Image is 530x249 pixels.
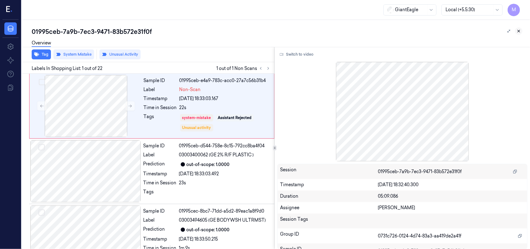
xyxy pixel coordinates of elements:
[179,95,270,102] div: [DATE] 18:33:03.167
[378,168,462,175] span: 01995ceb-7a9b-7ec3-9471-83b572e31f0f
[179,171,271,177] div: [DATE] 18:33:03.492
[182,125,211,131] div: Unusual activity
[179,180,271,186] div: 23s
[378,205,525,211] div: [PERSON_NAME]
[179,217,266,224] span: 03003494605 (GE BODYWSH ULTRMST)
[378,182,525,188] div: [DATE] 18:32:40.300
[277,49,316,59] button: Switch to video
[39,144,45,150] button: Select row
[143,180,177,186] div: Time in Session
[32,49,51,59] button: Tag
[32,40,51,47] a: Overview
[378,233,461,239] span: 0731c726-0124-4d74-83a3-aa419de2a41f
[143,226,177,233] div: Prediction
[179,236,271,242] div: [DATE] 18:33:50.215
[216,65,272,72] span: 1 out of 1 Non Scans
[143,217,177,224] div: Label
[218,115,252,121] div: Assistant Rejected
[182,115,211,121] div: system-mistake
[280,193,378,200] div: Duration
[39,210,45,216] button: Select row
[143,152,177,158] div: Label
[144,77,177,84] div: Sample ID
[179,104,270,111] div: 22s
[144,95,177,102] div: Timestamp
[143,236,177,242] div: Timestamp
[280,231,378,241] div: Group ID
[280,182,378,188] div: Timestamp
[187,227,230,233] div: out-of-scope: 1.0000
[53,49,94,59] button: System Mistake
[179,86,201,93] span: Non-Scan
[143,143,177,149] div: Sample ID
[144,113,177,132] div: Tags
[143,208,177,214] div: Sample ID
[179,152,254,158] span: 03003400062 (GE 2% R/F PLASTIC )
[32,27,525,36] div: 01995ceb-7a9b-7ec3-9471-83b572e31f0f
[280,216,378,226] div: Session Tags
[144,104,177,111] div: Time in Session
[179,143,271,149] div: 01995ceb-d544-758e-8c15-792cc8ba4f04
[32,65,102,72] span: Labels In Shopping List: 1 out of 22
[144,86,177,93] div: Label
[280,167,378,177] div: Session
[179,208,271,214] div: 01995cec-8bc7-71dd-a5d2-89eac1a8f9d0
[143,189,177,199] div: Tags
[99,49,141,59] button: Unusual Activity
[508,4,520,16] button: M
[143,171,177,177] div: Timestamp
[187,161,230,168] div: out-of-scope: 1.0000
[143,161,177,168] div: Prediction
[179,77,270,84] div: 01995ceb-e4a9-783c-acc0-27a7c56b31b4
[280,205,378,211] div: Assignee
[39,79,45,85] button: Select row
[378,193,525,200] div: 05:09.086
